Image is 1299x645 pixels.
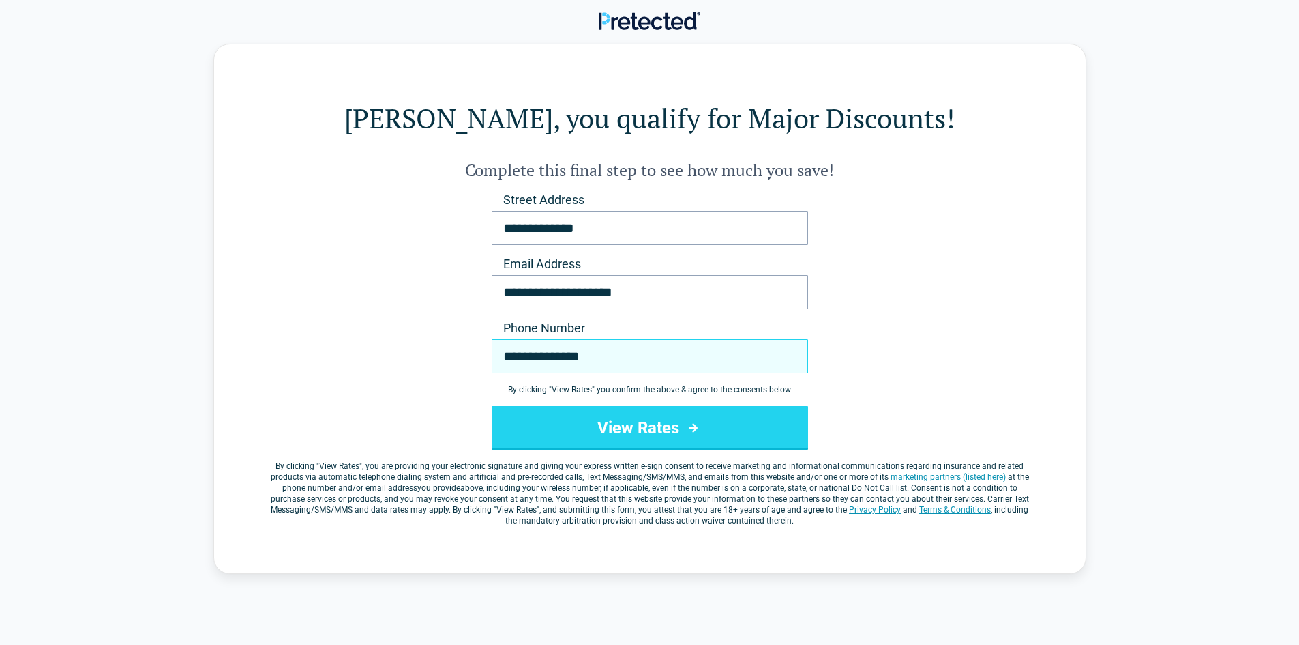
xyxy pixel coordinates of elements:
[319,461,359,471] span: View Rates
[492,384,808,395] div: By clicking " View Rates " you confirm the above & agree to the consents below
[891,472,1006,482] a: marketing partners (listed here)
[492,320,808,336] label: Phone Number
[492,406,808,450] button: View Rates
[492,256,808,272] label: Email Address
[269,461,1031,526] label: By clicking " ", you are providing your electronic signature and giving your express written e-si...
[269,99,1031,137] h1: [PERSON_NAME], you qualify for Major Discounts!
[919,505,991,515] a: Terms & Conditions
[269,159,1031,181] h2: Complete this final step to see how much you save!
[492,192,808,208] label: Street Address
[849,505,901,515] a: Privacy Policy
